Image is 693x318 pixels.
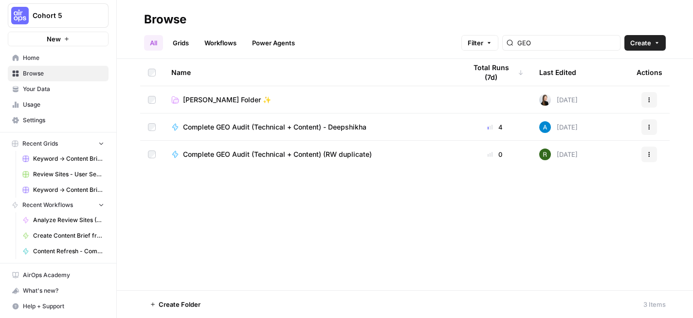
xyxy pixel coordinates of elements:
[539,94,578,106] div: [DATE]
[539,94,551,106] img: 39yvk6re8pq17klu4428na3vpvu6
[8,50,109,66] a: Home
[171,59,451,86] div: Name
[517,38,616,48] input: Search
[23,271,104,280] span: AirOps Academy
[8,32,109,46] button: New
[171,95,451,105] a: [PERSON_NAME] Folder ✨
[466,122,524,132] div: 4
[22,201,73,209] span: Recent Workflows
[183,95,271,105] span: [PERSON_NAME] Folder ✨
[539,149,578,160] div: [DATE]
[637,59,662,86] div: Actions
[33,216,104,224] span: Analyze Review Sites (Deepshikha)
[8,81,109,97] a: Your Data
[33,154,104,163] span: Keyword -> Content Brief -> Article
[144,12,186,27] div: Browse
[144,297,206,312] button: Create Folder
[23,302,104,311] span: Help + Support
[18,182,109,198] a: Keyword -> Content Brief -> Article ([PERSON_NAME])
[8,283,109,299] button: What's new?
[23,85,104,94] span: Your Data
[47,34,61,44] span: New
[171,150,451,159] a: Complete GEO Audit (Technical + Content) (RW duplicate)
[466,59,524,86] div: Total Runs (7d)
[539,121,578,133] div: [DATE]
[23,69,104,78] span: Browse
[246,35,301,51] a: Power Agents
[8,112,109,128] a: Settings
[630,38,651,48] span: Create
[183,122,366,132] span: Complete GEO Audit (Technical + Content) - Deepshikha
[159,299,201,309] span: Create Folder
[8,97,109,112] a: Usage
[22,139,58,148] span: Recent Grids
[183,150,372,159] span: Complete GEO Audit (Technical + Content) (RW duplicate)
[18,167,109,182] a: Review Sites - User Sentiment Analysis & Content Refresh
[171,122,451,132] a: Complete GEO Audit (Technical + Content) - Deepshikha
[643,299,666,309] div: 3 Items
[18,228,109,243] a: Create Content Brief from Keyword (Neighbor - [PERSON_NAME]
[539,121,551,133] img: o3cqybgnmipr355j8nz4zpq1mc6x
[8,66,109,81] a: Browse
[33,231,104,240] span: Create Content Brief from Keyword (Neighbor - [PERSON_NAME]
[8,267,109,283] a: AirOps Academy
[18,243,109,259] a: Content Refresh - Competitive Gap Analysis (Deepshikha)
[8,136,109,151] button: Recent Grids
[8,299,109,314] button: Help + Support
[461,35,498,51] button: Filter
[18,212,109,228] a: Analyze Review Sites (Deepshikha)
[33,186,104,194] span: Keyword -> Content Brief -> Article ([PERSON_NAME])
[11,7,29,24] img: Cohort 5 Logo
[539,149,551,160] img: e8w4pz3lxmrlyw9sq3pq0i0oe7m2
[18,151,109,167] a: Keyword -> Content Brief -> Article
[8,283,108,298] div: What's new?
[624,35,666,51] button: Create
[23,116,104,125] span: Settings
[8,198,109,212] button: Recent Workflows
[8,3,109,28] button: Workspace: Cohort 5
[539,59,576,86] div: Last Edited
[23,100,104,109] span: Usage
[466,150,524,159] div: 0
[23,54,104,62] span: Home
[199,35,242,51] a: Workflows
[468,38,483,48] span: Filter
[33,11,91,20] span: Cohort 5
[33,247,104,256] span: Content Refresh - Competitive Gap Analysis (Deepshikha)
[167,35,195,51] a: Grids
[33,170,104,179] span: Review Sites - User Sentiment Analysis & Content Refresh
[144,35,163,51] a: All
